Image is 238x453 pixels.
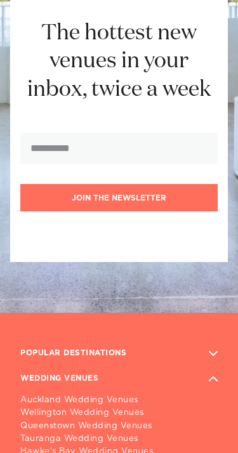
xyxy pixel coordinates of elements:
a: Queenstown Wedding Venues [20,420,218,433]
h2: The hottest new venues in your inbox, twice a week [20,19,218,105]
a: Wellington Wedding Venues [20,407,218,419]
a: Auckland Wedding Venues [20,394,218,407]
h3: WEDDING VENUES [20,369,98,389]
h3: POPULAR DESTINATIONS [20,343,126,364]
button: Join the newsletter [20,184,218,211]
a: Tauranga Wedding Venues [20,433,218,445]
